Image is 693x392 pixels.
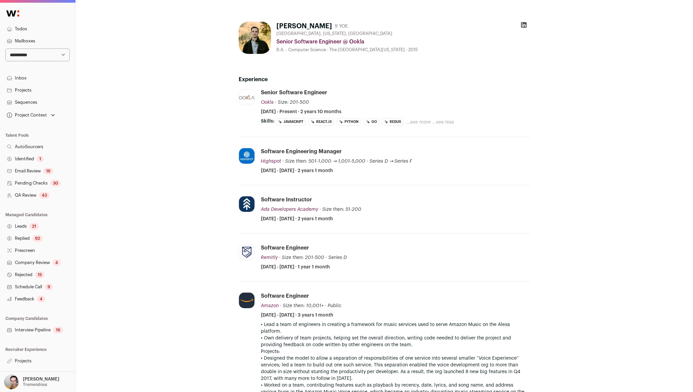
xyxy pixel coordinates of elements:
[261,255,278,260] span: Remitly
[276,22,332,31] h1: [PERSON_NAME]
[3,7,23,20] img: Wellfound
[261,292,309,300] div: Software Engineer
[326,254,327,261] span: ·
[335,23,348,30] div: 9 YOE
[4,374,19,389] img: 144000-medium_jpg
[275,100,309,105] span: · Size: 201-500
[276,118,306,126] li: JavaScript
[32,235,43,242] div: 92
[261,244,309,252] div: Software Engineer
[337,118,361,126] li: Python
[308,118,334,126] li: React.js
[50,180,61,187] div: 30
[367,158,368,165] span: ·
[23,382,47,387] p: Tremendous
[53,327,63,333] div: 16
[43,168,53,174] div: 16
[261,196,312,203] div: Software Instructor
[23,377,59,382] p: [PERSON_NAME]
[320,207,361,212] span: · Size then: 51-200
[382,118,403,126] li: Redux
[261,348,530,355] p: Projects:
[280,303,324,308] span: · Size then: 10,001+
[279,255,324,260] span: · Size then: 201-500
[5,110,56,120] button: Open dropdown
[261,159,281,164] span: Highspot
[239,148,254,164] img: d473db3c751aabefbe432cf8e2f4bbc32bdb2ce025ddc8d73711e7dbe00410c8.jpg
[45,284,53,290] div: 9
[261,303,279,308] span: Amazon
[239,293,254,308] img: e36df5e125c6fb2c61edd5a0d3955424ed50ce57e60c515fc8d516ef803e31c7.jpg
[261,100,274,105] span: Ookla
[261,118,274,125] span: Skills:
[261,321,530,335] p: • Lead a team of engineers in creating a framework for music services used to serve Amazon Music ...
[328,303,341,308] span: Public
[239,75,530,84] h2: Experience
[261,108,341,115] span: [DATE] - Present · 2 years 10 months
[261,148,342,155] div: Software Engineering Manager
[261,335,530,348] p: • Own delivery of team projects, helping set the overall direction, writing code needed to delive...
[39,192,50,199] div: 43
[261,264,330,270] span: [DATE] - [DATE] · 1 year 1 month
[276,38,530,46] div: Senior Software Engineer @ Ookla
[261,207,318,212] span: Ada Developers Academy
[239,196,254,212] img: de9961a2dbaee0c6453c9459ec3919fb4539810abd61f573d79778060042d7fb.jpg
[53,259,61,266] div: 4
[37,156,44,162] div: 1
[35,271,44,278] div: 15
[406,119,431,126] button: ...see more
[364,118,379,126] li: Go
[432,119,454,126] button: ...see less
[325,302,326,309] span: ·
[261,312,333,319] span: [DATE] - [DATE] · 3 years 1 month
[239,89,254,105] img: ffa98fff6999880a91db3260483ee99bea479d7ebce76ff7d0e46e89636bc04c.jpg
[261,355,530,382] p: • Designed the model to allow a separation of responsibilities of one service into several smalle...
[282,159,365,164] span: · Size then: 501-1,000 → 1,001-5,000
[239,22,271,54] img: b651cfa2296d6f630f009493cdc260517e6fa03129287bf43867d38c977a2a07.jpg
[369,159,413,164] span: Series D → Series F
[239,244,254,260] img: 737e77fcd6750c886d5d7f9f250e7bcfe99e7da412f2df0fd0bdf595edfe8340.jpg
[261,216,333,222] span: [DATE] - [DATE] · 2 years 1 month
[328,255,347,260] span: Series D
[276,47,530,53] div: B.A. - Computer Science - The [GEOGRAPHIC_DATA][US_STATE] - 2015
[37,296,45,302] div: 4
[261,89,327,96] div: Senior Software Engineer
[3,374,61,389] button: Open dropdown
[5,112,47,118] div: Project Context
[276,31,392,36] span: [GEOGRAPHIC_DATA], [US_STATE], [GEOGRAPHIC_DATA]
[261,167,333,174] span: [DATE] - [DATE] · 2 years 1 month
[29,223,39,230] div: 21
